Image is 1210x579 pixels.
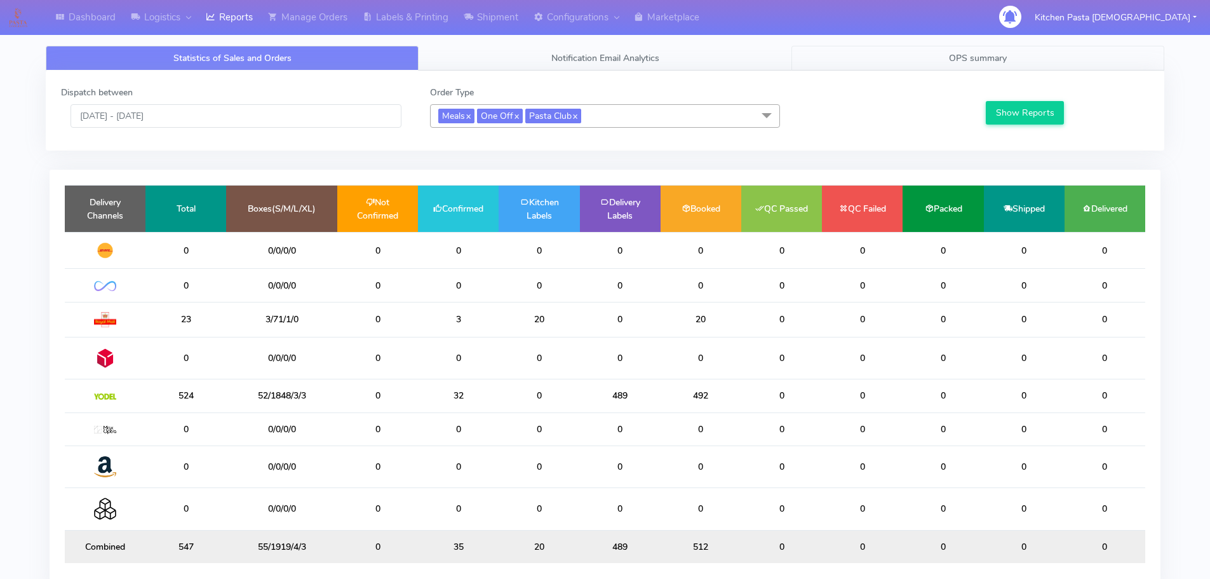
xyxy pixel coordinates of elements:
td: 0 [337,379,418,412]
td: 0 [741,302,822,337]
td: 0 [418,232,499,269]
img: Yodel [94,393,116,400]
td: 0 [499,446,579,487]
td: 0/0/0/0 [226,446,337,487]
input: Pick the Daterange [71,104,401,128]
td: 0 [661,337,741,379]
ul: Tabs [46,46,1164,71]
td: 0 [499,412,579,446]
td: 0 [337,337,418,379]
td: 0 [418,337,499,379]
td: 0 [822,337,903,379]
a: x [465,109,471,122]
td: 0 [337,412,418,446]
label: Order Type [430,86,474,99]
img: DHL [94,242,116,259]
td: 0 [337,302,418,337]
td: 3/71/1/0 [226,302,337,337]
td: 0 [337,232,418,269]
td: 0 [984,412,1065,446]
td: 0 [580,232,661,269]
td: 0 [903,412,983,446]
td: 0 [499,488,579,530]
td: 0 [1065,269,1145,302]
td: Total [145,186,226,232]
td: 0 [499,269,579,302]
td: 0 [903,302,983,337]
td: 0 [1065,232,1145,269]
td: 0 [984,488,1065,530]
td: 0 [822,379,903,412]
td: 0 [145,446,226,487]
td: 0/0/0/0 [226,488,337,530]
td: 20 [499,530,579,563]
td: 0 [661,446,741,487]
button: Kitchen Pasta [DEMOGRAPHIC_DATA] [1025,4,1206,31]
td: 0 [741,446,822,487]
td: 0 [741,269,822,302]
td: 0 [741,530,822,563]
td: 0/0/0/0 [226,232,337,269]
td: 35 [418,530,499,563]
td: Combined [65,530,145,563]
td: 0 [903,232,983,269]
span: One Off [477,109,523,123]
td: 0 [337,269,418,302]
td: 0 [984,446,1065,487]
button: Show Reports [986,101,1064,125]
td: 0 [145,269,226,302]
td: 0 [580,269,661,302]
td: 0 [822,530,903,563]
span: Meals [438,109,474,123]
td: 0 [1065,530,1145,563]
td: 0 [984,269,1065,302]
td: Kitchen Labels [499,186,579,232]
img: Royal Mail [94,312,116,327]
td: 0 [580,446,661,487]
td: 0 [984,379,1065,412]
td: 0 [337,530,418,563]
td: 0 [903,530,983,563]
td: 0 [741,379,822,412]
td: 0 [145,337,226,379]
span: Pasta Club [525,109,581,123]
td: QC Passed [741,186,822,232]
td: 0 [499,232,579,269]
td: QC Failed [822,186,903,232]
td: 0 [418,446,499,487]
td: 0 [903,446,983,487]
td: 0 [822,269,903,302]
td: Boxes(S/M/L/XL) [226,186,337,232]
td: 0 [580,488,661,530]
td: 0 [145,488,226,530]
td: 0 [741,232,822,269]
td: 0/0/0/0 [226,412,337,446]
td: 0 [661,269,741,302]
td: 0 [418,412,499,446]
td: 0 [580,302,661,337]
td: 0 [1065,488,1145,530]
td: Confirmed [418,186,499,232]
td: 0 [337,488,418,530]
td: 0 [1065,302,1145,337]
td: 0 [741,412,822,446]
td: 55/1919/4/3 [226,530,337,563]
td: 20 [661,302,741,337]
img: DPD [94,347,116,369]
a: x [513,109,519,122]
td: 492 [661,379,741,412]
label: Dispatch between [61,86,133,99]
td: 0 [661,412,741,446]
img: Collection [94,498,116,520]
td: Delivered [1065,186,1145,232]
td: 0 [822,232,903,269]
td: 0 [984,530,1065,563]
td: 0 [145,412,226,446]
td: 0 [661,488,741,530]
td: 524 [145,379,226,412]
td: 0/0/0/0 [226,269,337,302]
td: 0 [1065,379,1145,412]
img: OnFleet [94,281,116,292]
span: OPS summary [949,52,1007,64]
td: 547 [145,530,226,563]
